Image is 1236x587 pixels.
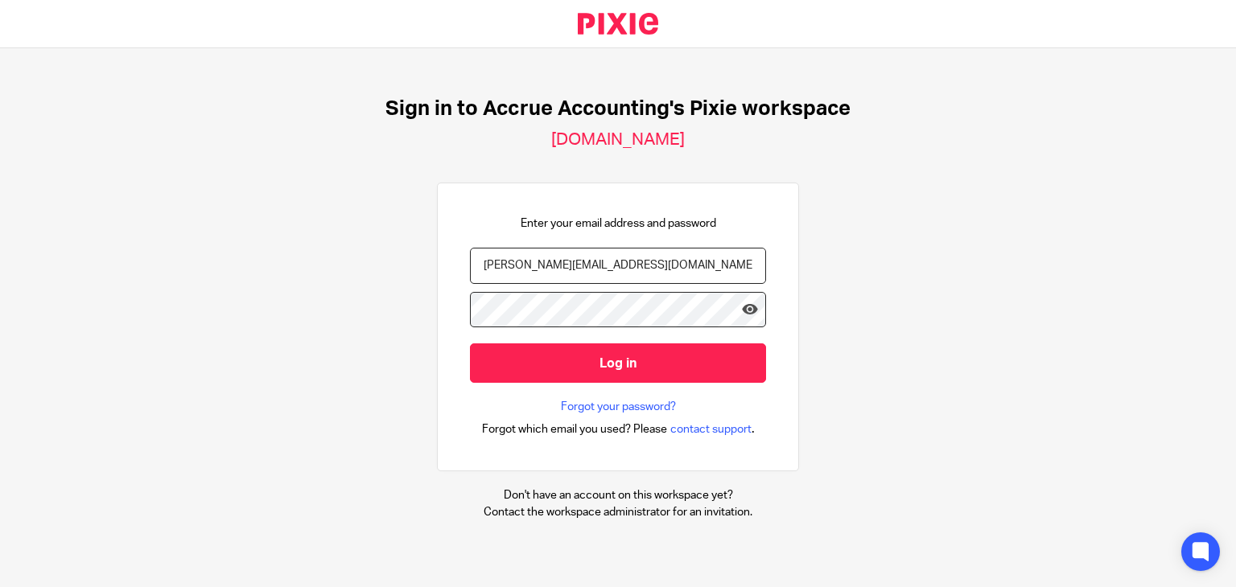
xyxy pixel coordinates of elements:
[484,504,752,520] p: Contact the workspace administrator for an invitation.
[551,129,685,150] h2: [DOMAIN_NAME]
[470,343,766,383] input: Log in
[470,248,766,284] input: name@example.com
[521,216,716,232] p: Enter your email address and password
[670,421,752,437] span: contact support
[561,399,676,415] a: Forgot your password?
[482,421,667,437] span: Forgot which email you used? Please
[482,420,755,438] div: .
[385,96,851,121] h1: Sign in to Accrue Accounting's Pixie workspace
[484,487,752,503] p: Don't have an account on this workspace yet?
